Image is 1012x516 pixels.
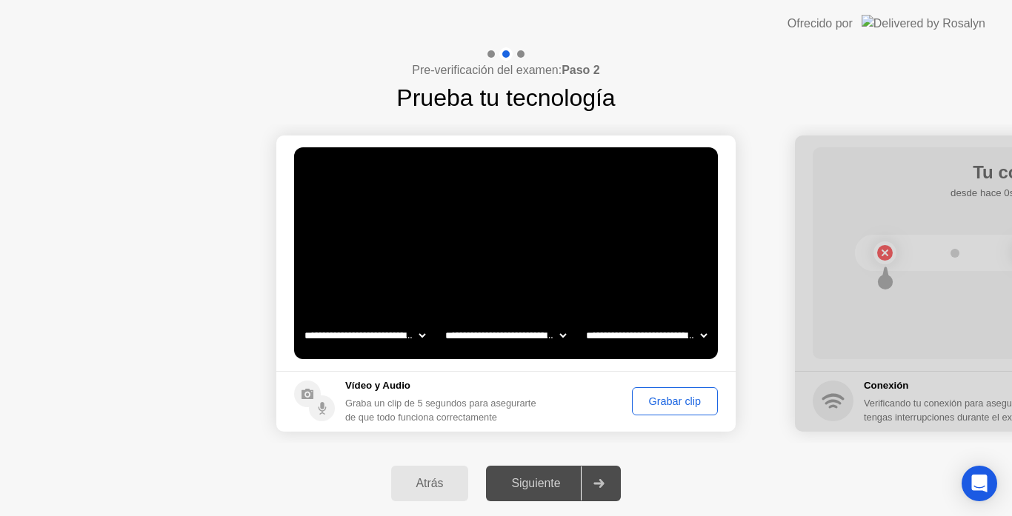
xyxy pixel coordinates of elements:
div: Atrás [396,477,465,490]
h1: Prueba tu tecnología [396,80,615,115]
b: Paso 2 [562,64,600,76]
h4: Pre-verificación del examen: [412,61,599,79]
div: Graba un clip de 5 segundos para asegurarte de que todo funciona correctamente [345,396,543,424]
select: Available speakers [442,321,569,350]
button: Atrás [391,466,469,501]
button: Grabar clip [632,387,718,415]
div: Siguiente [490,477,581,490]
button: Siguiente [486,466,621,501]
select: Available cameras [302,321,428,350]
select: Available microphones [583,321,710,350]
div: Ofrecido por [788,15,853,33]
div: Grabar clip [637,395,713,407]
img: Delivered by Rosalyn [862,15,985,32]
div: Open Intercom Messenger [962,466,997,501]
h5: Vídeo y Audio [345,378,543,393]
